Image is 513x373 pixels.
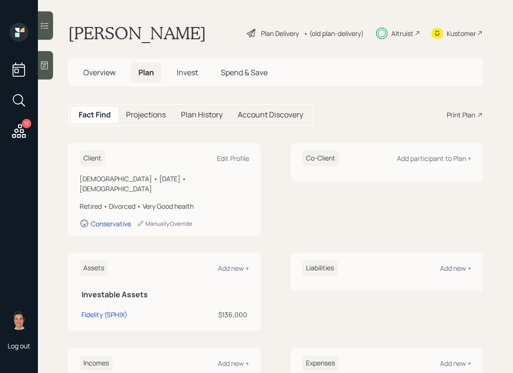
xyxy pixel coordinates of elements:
[218,359,249,368] div: Add new +
[221,67,268,78] span: Spend & Save
[81,310,127,320] div: Fidelity (SPHIX)
[447,28,476,38] div: Kustomer
[391,28,414,38] div: Altruist
[83,67,116,78] span: Overview
[137,220,192,228] div: Manually Override
[302,260,338,276] h6: Liabilities
[302,151,339,166] h6: Co-Client
[304,28,364,38] div: • (old plan-delivery)
[440,359,471,368] div: Add new +
[217,154,249,163] div: Edit Profile
[8,341,30,350] div: Log out
[184,310,247,320] div: $136,000
[126,110,166,119] h5: Projections
[80,201,249,211] div: Retired • Divorced • Very Good health
[81,290,247,299] h5: Investable Assets
[181,110,223,119] h5: Plan History
[440,264,471,273] div: Add new +
[397,154,471,163] div: Add participant to Plan +
[302,355,339,371] h6: Expenses
[79,110,111,119] h5: Fact Find
[22,119,31,128] div: 13
[177,67,198,78] span: Invest
[80,260,108,276] h6: Assets
[138,67,154,78] span: Plan
[91,219,131,228] div: Conservative
[238,110,303,119] h5: Account Discovery
[80,151,105,166] h6: Client
[9,311,28,330] img: tyler-end-headshot.png
[80,174,249,194] div: [DEMOGRAPHIC_DATA] • [DATE] • [DEMOGRAPHIC_DATA]
[68,23,206,44] h1: [PERSON_NAME]
[447,110,475,120] div: Print Plan
[218,264,249,273] div: Add new +
[80,355,113,371] h6: Incomes
[261,28,299,38] div: Plan Delivery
